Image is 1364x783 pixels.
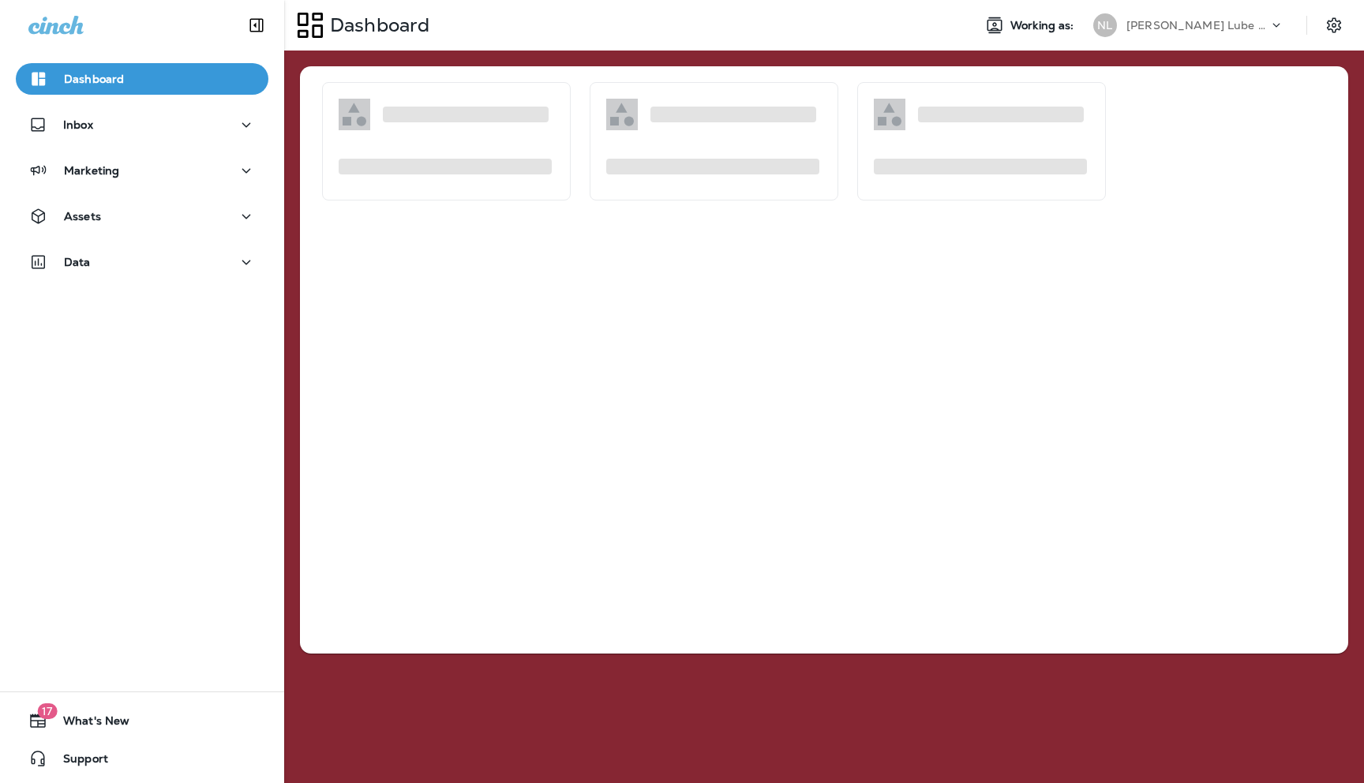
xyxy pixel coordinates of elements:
[16,109,268,140] button: Inbox
[1126,19,1268,32] p: [PERSON_NAME] Lube Centers, Inc
[234,9,279,41] button: Collapse Sidebar
[16,155,268,186] button: Marketing
[16,246,268,278] button: Data
[47,714,129,733] span: What's New
[47,752,108,771] span: Support
[1320,11,1348,39] button: Settings
[64,210,101,223] p: Assets
[64,73,124,85] p: Dashboard
[63,118,93,131] p: Inbox
[1010,19,1077,32] span: Working as:
[16,63,268,95] button: Dashboard
[16,705,268,736] button: 17What's New
[324,13,429,37] p: Dashboard
[16,200,268,232] button: Assets
[16,743,268,774] button: Support
[37,703,57,719] span: 17
[64,164,119,177] p: Marketing
[64,256,91,268] p: Data
[1093,13,1117,37] div: NL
